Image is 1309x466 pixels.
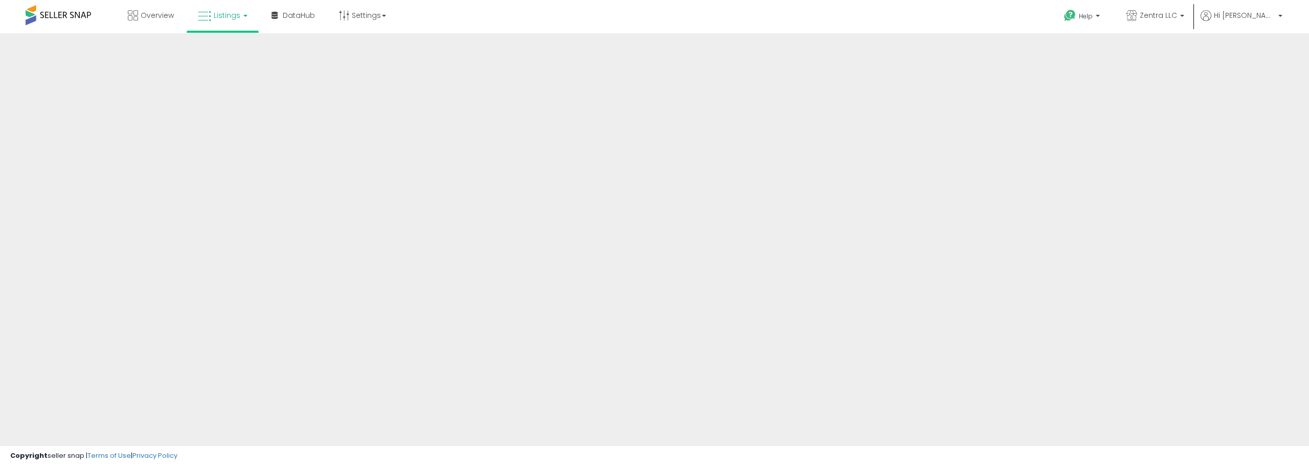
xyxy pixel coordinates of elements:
[87,451,131,460] a: Terms of Use
[1079,12,1093,20] span: Help
[1056,2,1110,33] a: Help
[214,10,240,20] span: Listings
[1201,10,1282,33] a: Hi [PERSON_NAME]
[283,10,315,20] span: DataHub
[141,10,174,20] span: Overview
[10,451,177,461] div: seller snap | |
[1214,10,1275,20] span: Hi [PERSON_NAME]
[1140,10,1177,20] span: Zentra LLC
[10,451,48,460] strong: Copyright
[132,451,177,460] a: Privacy Policy
[1064,9,1076,22] i: Get Help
